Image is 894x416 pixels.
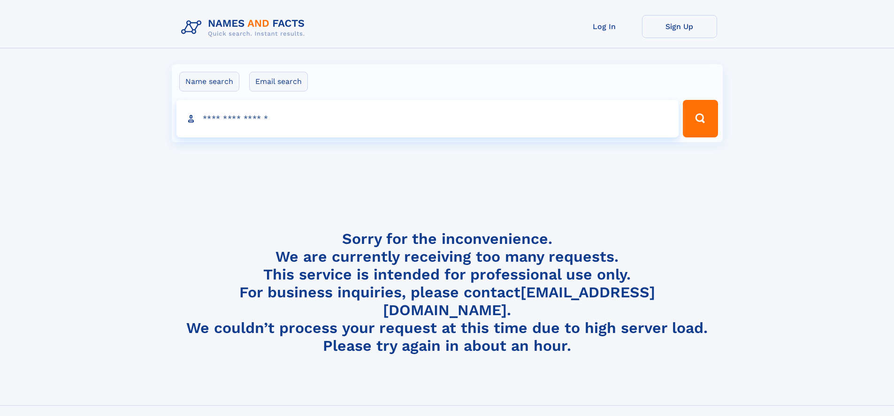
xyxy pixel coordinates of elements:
[383,283,655,319] a: [EMAIL_ADDRESS][DOMAIN_NAME]
[179,72,239,91] label: Name search
[177,230,717,355] h4: Sorry for the inconvenience. We are currently receiving too many requests. This service is intend...
[683,100,718,137] button: Search Button
[249,72,308,91] label: Email search
[176,100,679,137] input: search input
[177,15,313,40] img: Logo Names and Facts
[642,15,717,38] a: Sign Up
[567,15,642,38] a: Log In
